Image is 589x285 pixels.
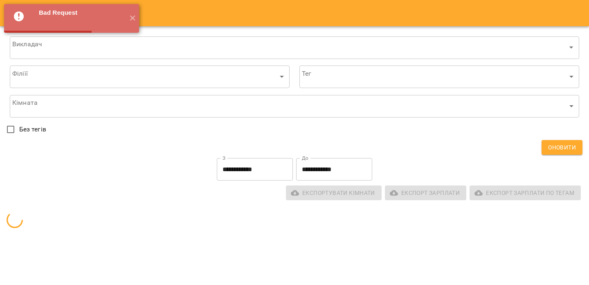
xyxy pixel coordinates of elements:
[10,66,290,88] div: ​
[299,66,579,88] div: ​
[10,95,579,118] div: ​
[19,124,46,134] span: Без тегів
[39,8,123,17] div: Bad Request
[10,36,579,59] div: ​
[29,7,579,19] h6: Розрахувати ЗП
[542,140,582,155] button: Оновити
[548,142,576,152] span: Оновити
